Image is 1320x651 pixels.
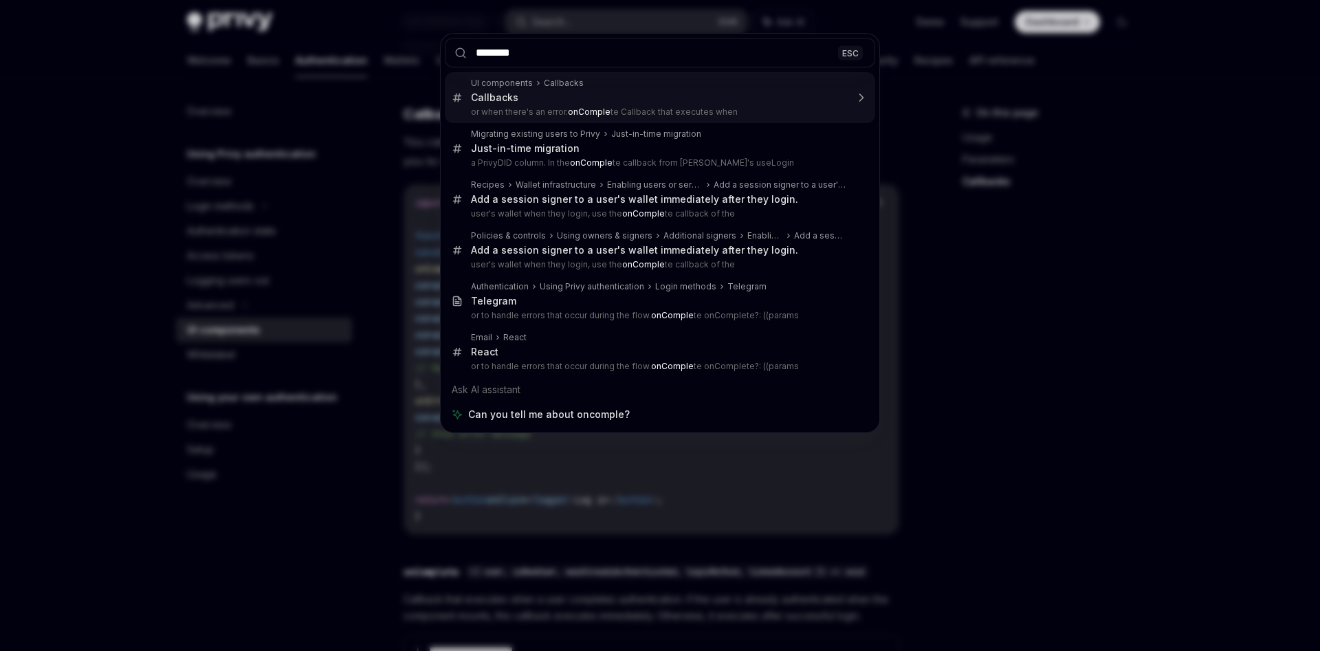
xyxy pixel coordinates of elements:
[471,179,505,190] div: Recipes
[557,230,652,241] div: Using owners & signers
[727,281,767,292] div: Telegram
[622,208,665,219] b: onComple
[471,193,798,206] div: Add a session signer to a user's wallet immediately after they login.
[471,157,846,168] p: a PrivyDID column. In the te callback from [PERSON_NAME]'s useLogin
[651,310,694,320] b: onComple
[471,78,533,89] div: UI components
[471,281,529,292] div: Authentication
[570,157,613,168] b: onComple
[471,107,846,118] p: or when there's an error. te Callback that executes when
[607,179,703,190] div: Enabling users or servers to execute transactions
[468,408,630,421] span: Can you tell me about oncomple?
[445,377,875,402] div: Ask AI assistant
[471,142,580,155] div: Just-in-time migration
[471,332,492,343] div: Email
[471,310,846,321] p: or to handle errors that occur during the flow. te onComplete?: ((params
[622,259,665,269] b: onComple
[503,332,527,343] div: React
[471,208,846,219] p: user's wallet when they login, use the te callback of the
[516,179,596,190] div: Wallet infrastructure
[471,361,846,372] p: or to handle errors that occur during the flow. te onComplete?: ((params
[651,361,694,371] b: onComple
[471,129,600,140] div: Migrating existing users to Privy
[471,230,546,241] div: Policies & controls
[544,78,584,89] div: Callbacks
[794,230,846,241] div: Add a session signer to a user's wallet immediately after they login.
[611,129,701,140] div: Just-in-time migration
[471,295,516,307] div: Telegram
[663,230,736,241] div: Additional signers
[471,91,518,104] div: Callbacks
[471,346,498,358] div: React
[714,179,846,190] div: Add a session signer to a user's wallet immediately after they login.
[540,281,644,292] div: Using Privy authentication
[838,45,863,60] div: ESC
[568,107,610,117] b: onComple
[471,259,846,270] p: user's wallet when they login, use the te callback of the
[655,281,716,292] div: Login methods
[747,230,783,241] div: Enabling users or servers to execute transactions
[471,244,798,256] div: Add a session signer to a user's wallet immediately after they login.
